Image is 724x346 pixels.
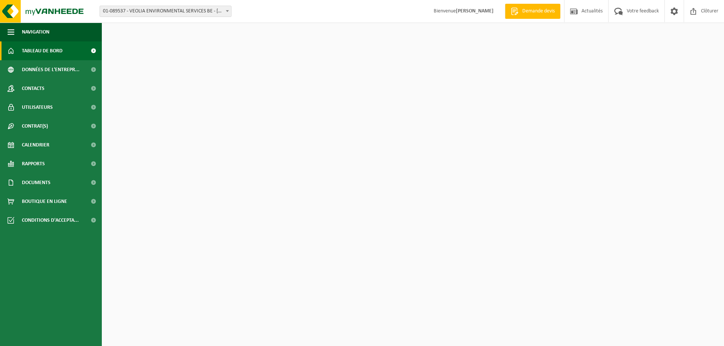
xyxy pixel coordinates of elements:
span: Tableau de bord [22,41,63,60]
span: Boutique en ligne [22,192,67,211]
span: Rapports [22,154,45,173]
span: Documents [22,173,51,192]
span: Contrat(s) [22,117,48,136]
span: Données de l'entrepr... [22,60,80,79]
span: Contacts [22,79,44,98]
strong: [PERSON_NAME] [456,8,494,14]
a: Demande devis [505,4,560,19]
span: Calendrier [22,136,49,154]
span: Conditions d'accepta... [22,211,79,230]
span: Utilisateurs [22,98,53,117]
span: Demande devis [520,8,557,15]
span: 01-089537 - VEOLIA ENVIRONMENTAL SERVICES BE - 2340 BEERSE, STEENBAKKERSDAM 43/44 bus 2 [100,6,231,17]
span: Navigation [22,23,49,41]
